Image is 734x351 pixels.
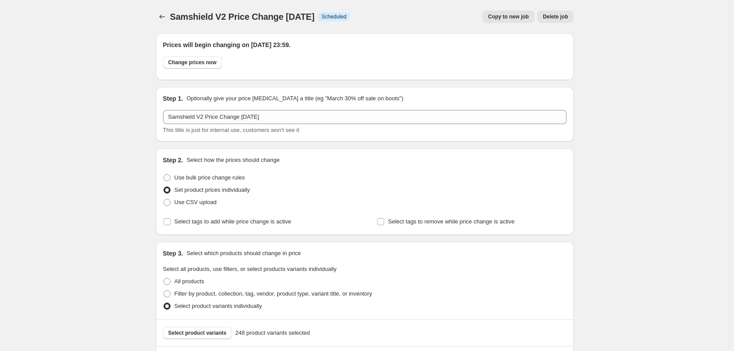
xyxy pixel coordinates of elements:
[163,249,183,258] h2: Step 3.
[163,127,299,133] span: This title is just for internal use, customers won't see it
[174,174,245,181] span: Use bulk price change rules
[321,13,346,20] span: Scheduled
[388,218,515,225] span: Select tags to remove while price change is active
[163,327,232,339] button: Select product variants
[163,266,337,272] span: Select all products, use filters, or select products variants individually
[163,156,183,165] h2: Step 2.
[488,13,529,20] span: Copy to new job
[174,186,250,193] span: Set product prices individually
[174,303,262,309] span: Select product variants individually
[156,11,168,23] button: Price change jobs
[174,199,217,205] span: Use CSV upload
[170,12,315,22] span: Samshield V2 Price Change [DATE]
[483,11,534,23] button: Copy to new job
[163,110,567,124] input: 30% off holiday sale
[543,13,568,20] span: Delete job
[168,59,217,66] span: Change prices now
[174,290,372,297] span: Filter by product, collection, tag, vendor, product type, variant title, or inventory
[174,278,204,285] span: All products
[163,40,567,49] h2: Prices will begin changing on [DATE] 23:59.
[235,329,310,337] span: 248 product variants selected
[186,156,280,165] p: Select how the prices should change
[186,249,301,258] p: Select which products should change in price
[538,11,573,23] button: Delete job
[174,218,291,225] span: Select tags to add while price change is active
[163,94,183,103] h2: Step 1.
[168,329,227,336] span: Select product variants
[186,94,403,103] p: Optionally give your price [MEDICAL_DATA] a title (eg "March 30% off sale on boots")
[163,56,222,69] button: Change prices now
